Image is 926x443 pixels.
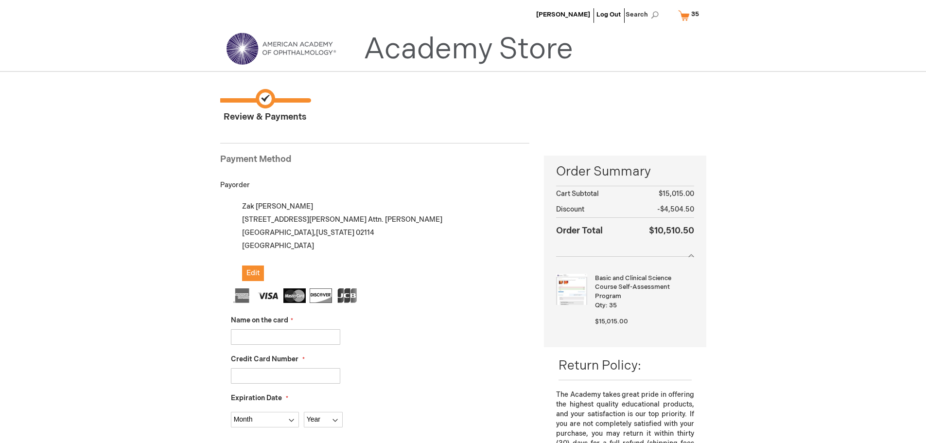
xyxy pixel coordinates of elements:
[657,205,694,213] span: -$4,504.50
[231,368,340,384] input: Credit Card Number
[649,226,694,236] span: $10,510.50
[257,288,280,303] img: Visa
[691,10,699,18] span: 35
[310,288,332,303] img: Discover
[659,190,694,198] span: $15,015.00
[595,274,691,301] strong: Basic and Clinical Science Course Self-Assessment Program
[220,181,250,189] span: Payorder
[246,269,260,277] span: Edit
[336,288,358,303] img: JCB
[242,266,264,281] button: Edit
[556,223,603,237] strong: Order Total
[283,288,306,303] img: MasterCard
[220,153,530,171] div: Payment Method
[220,89,310,124] span: Review & Payments
[231,200,530,281] div: Zak [PERSON_NAME] [STREET_ADDRESS][PERSON_NAME] Attn. [PERSON_NAME] [GEOGRAPHIC_DATA] , 02114 [GE...
[595,301,606,309] span: Qty
[596,11,621,18] a: Log Out
[556,274,587,305] img: Basic and Clinical Science Course Self-Assessment Program
[609,301,617,309] span: 35
[676,7,705,24] a: 35
[626,5,663,24] span: Search
[556,205,584,213] span: Discount
[231,394,282,402] span: Expiration Date
[536,11,590,18] a: [PERSON_NAME]
[231,288,253,303] img: American Express
[231,355,298,363] span: Credit Card Number
[595,318,628,325] span: $15,015.00
[556,163,694,186] span: Order Summary
[556,186,629,202] th: Cart Subtotal
[364,32,573,67] a: Academy Store
[316,229,354,237] span: [US_STATE]
[559,358,641,373] span: Return Policy:
[231,316,288,324] span: Name on the card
